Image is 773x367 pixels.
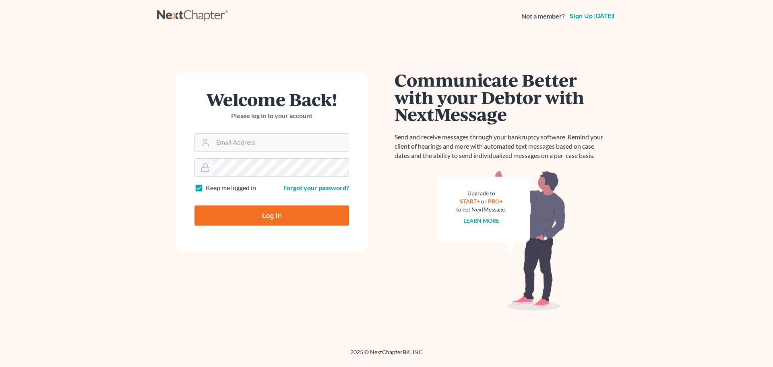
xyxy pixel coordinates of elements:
[395,71,608,123] h1: Communicate Better with your Debtor with NextMessage
[206,183,256,193] label: Keep me logged in
[521,12,565,21] strong: Not a member?
[395,133,608,160] p: Send and receive messages through your bankruptcy software. Remind your client of hearings and mo...
[157,348,616,363] div: 2025 © NextChapterBK, INC
[194,111,349,120] p: Please log in to your account
[460,198,480,205] a: START+
[194,91,349,108] h1: Welcome Back!
[283,184,349,191] a: Forgot your password?
[437,170,566,311] img: nextmessage_bg-59042aed3d76b12b5cd301f8e5b87938c9018125f34e5fa2b7a6b67550977c72.svg
[481,198,487,205] span: or
[463,217,499,224] a: Learn more
[488,198,503,205] a: PRO+
[568,13,616,19] a: Sign up [DATE]!
[456,205,506,214] div: to get NextMessage.
[194,205,349,226] input: Log In
[456,189,506,197] div: Upgrade to
[213,134,349,151] input: Email Address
